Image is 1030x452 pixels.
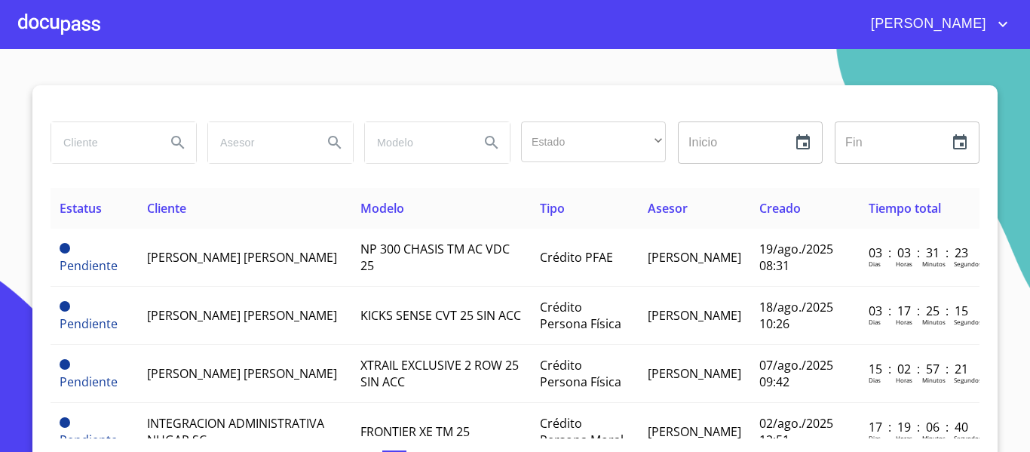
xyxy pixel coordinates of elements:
p: 03 : 03 : 31 : 23 [869,244,970,261]
span: Crédito PFAE [540,249,613,266]
p: Segundos [954,376,982,384]
div: ​ [521,121,666,162]
p: 17 : 19 : 06 : 40 [869,419,970,435]
span: Pendiente [60,243,70,254]
span: [PERSON_NAME] [PERSON_NAME] [147,249,337,266]
p: Dias [869,376,881,384]
p: Dias [869,318,881,326]
span: Crédito Persona Física [540,357,621,390]
span: NP 300 CHASIS TM AC VDC 25 [360,241,510,274]
input: search [51,122,154,163]
p: Segundos [954,318,982,326]
p: Minutos [922,376,946,384]
span: [PERSON_NAME] [860,12,994,36]
button: Search [474,125,510,161]
span: Creado [759,200,801,217]
span: Pendiente [60,417,70,428]
span: Pendiente [60,374,118,390]
p: Segundos [954,434,982,442]
p: Horas [896,434,912,442]
span: FRONTIER XE TM 25 [360,423,470,440]
span: Estatus [60,200,102,217]
input: search [208,122,311,163]
span: Pendiente [60,301,70,312]
p: Minutos [922,260,946,268]
button: Search [160,125,196,161]
span: [PERSON_NAME] [648,249,741,266]
span: Cliente [147,200,186,217]
input: search [365,122,467,163]
span: Crédito Persona Moral [540,415,624,448]
span: Pendiente [60,315,118,332]
p: Dias [869,434,881,442]
span: Pendiente [60,359,70,370]
span: 02/ago./2025 12:51 [759,415,833,448]
span: Modelo [360,200,404,217]
span: Tipo [540,200,565,217]
span: INTEGRACION ADMINISTRATIVA NUGAR SC [147,415,324,448]
span: [PERSON_NAME] [PERSON_NAME] [147,365,337,382]
p: Minutos [922,318,946,326]
p: 03 : 17 : 25 : 15 [869,303,970,319]
span: 19/ago./2025 08:31 [759,241,833,274]
p: Segundos [954,260,982,268]
span: 18/ago./2025 10:26 [759,299,833,332]
p: Minutos [922,434,946,442]
button: Search [317,125,353,161]
p: Horas [896,376,912,384]
span: Crédito Persona Física [540,299,621,332]
span: Pendiente [60,257,118,274]
span: 07/ago./2025 09:42 [759,357,833,390]
p: Dias [869,260,881,268]
span: [PERSON_NAME] [648,423,741,440]
span: KICKS SENSE CVT 25 SIN ACC [360,307,521,324]
span: Asesor [648,200,688,217]
span: XTRAIL EXCLUSIVE 2 ROW 25 SIN ACC [360,357,519,390]
span: [PERSON_NAME] [PERSON_NAME] [147,307,337,324]
span: [PERSON_NAME] [648,365,741,382]
span: [PERSON_NAME] [648,307,741,324]
button: account of current user [860,12,1012,36]
span: Tiempo total [869,200,941,217]
p: 15 : 02 : 57 : 21 [869,361,970,377]
p: Horas [896,260,912,268]
p: Horas [896,318,912,326]
span: Pendiente [60,432,118,448]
